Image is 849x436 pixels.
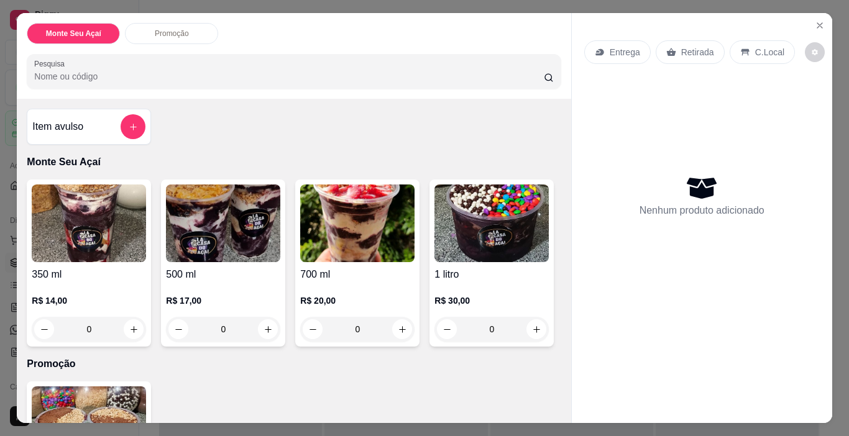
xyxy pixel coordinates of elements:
button: Close [810,16,830,35]
h4: Item avulso [32,119,83,134]
p: C.Local [755,46,784,58]
p: Monte Seu Açaí [46,29,101,39]
p: R$ 14,00 [32,294,146,307]
img: product-image [300,184,415,262]
p: R$ 20,00 [300,294,415,307]
img: product-image [166,184,280,262]
p: R$ 17,00 [166,294,280,307]
img: product-image [32,184,146,262]
h4: 1 litro [434,267,549,282]
p: Monte Seu Açaí [27,155,561,170]
p: Entrega [610,46,640,58]
h4: 500 ml [166,267,280,282]
input: Pesquisa [34,70,544,83]
h4: 350 ml [32,267,146,282]
p: Promoção [27,357,561,371]
h4: 700 ml [300,267,415,282]
p: Nenhum produto adicionado [640,203,764,218]
button: add-separate-item [121,114,145,139]
p: Promoção [155,29,189,39]
label: Pesquisa [34,58,69,69]
p: Retirada [681,46,714,58]
img: product-image [434,184,549,262]
button: decrease-product-quantity [805,42,825,62]
p: R$ 30,00 [434,294,549,307]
